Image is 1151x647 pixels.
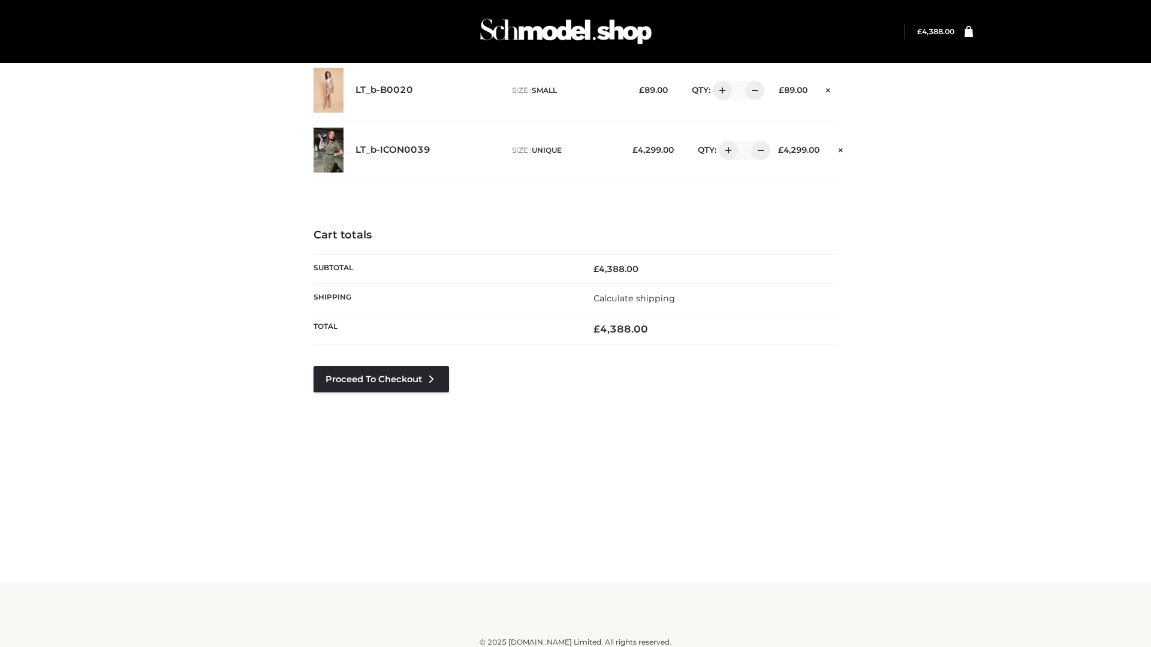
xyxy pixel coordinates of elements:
[831,141,849,156] a: Remove this item
[532,86,557,95] span: SMALL
[917,27,922,36] span: £
[593,264,599,274] span: £
[314,366,449,392] a: Proceed to Checkout
[779,85,784,95] span: £
[314,313,575,345] th: Total
[639,85,668,95] bdi: 89.00
[917,27,954,36] a: £4,388.00
[532,146,562,155] span: UNIQUE
[778,145,784,155] span: £
[593,323,648,335] bdi: 4,388.00
[314,254,575,283] th: Subtotal
[593,323,600,335] span: £
[476,8,656,55] img: Schmodel Admin 964
[680,81,760,100] div: QTY:
[512,85,620,96] p: size :
[314,229,837,242] h4: Cart totals
[917,27,954,36] bdi: 4,388.00
[593,264,638,274] bdi: 4,388.00
[355,144,430,156] a: LT_b-ICON0039
[639,85,644,95] span: £
[632,145,638,155] span: £
[686,141,766,160] div: QTY:
[512,145,620,156] p: size :
[819,81,837,96] a: Remove this item
[632,145,674,155] bdi: 4,299.00
[593,293,675,304] a: Calculate shipping
[355,84,413,96] a: LT_b-B0020
[314,283,575,313] th: Shipping
[778,145,819,155] bdi: 4,299.00
[779,85,807,95] bdi: 89.00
